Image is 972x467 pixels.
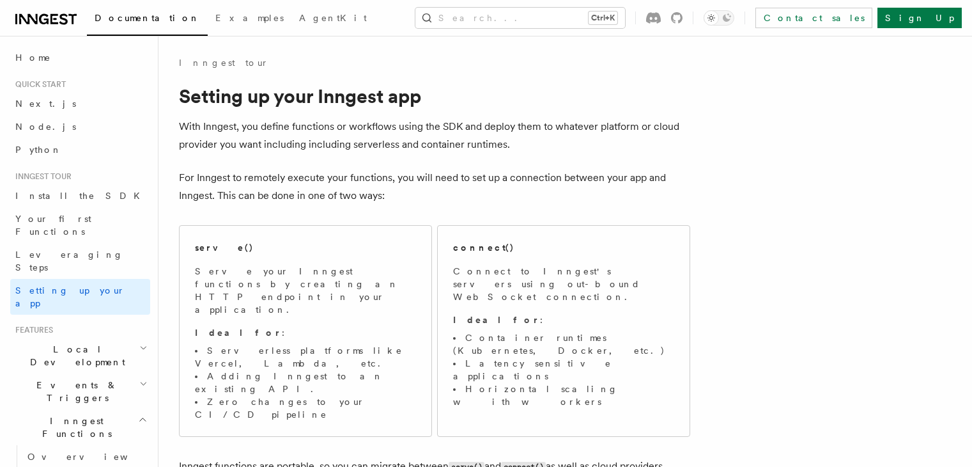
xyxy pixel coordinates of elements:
button: Toggle dark mode [704,10,734,26]
a: Leveraging Steps [10,243,150,279]
p: For Inngest to remotely execute your functions, you will need to set up a connection between your... [179,169,690,205]
p: Connect to Inngest's servers using out-bound WebSocket connection. [453,265,674,303]
span: Next.js [15,99,76,109]
button: Local Development [10,338,150,374]
span: Setting up your app [15,285,125,308]
span: Inngest Functions [10,415,138,440]
a: Inngest tour [179,56,268,69]
span: Inngest tour [10,171,72,182]
a: Node.js [10,115,150,138]
p: Serve your Inngest functions by creating an HTTP endpoint in your application. [195,265,416,316]
span: Documentation [95,13,200,23]
li: Zero changes to your CI/CD pipeline [195,395,416,421]
a: Your first Functions [10,207,150,243]
span: Install the SDK [15,191,148,201]
button: Inngest Functions [10,409,150,445]
a: serve()Serve your Inngest functions by creating an HTTP endpoint in your application.Ideal for:Se... [179,225,432,437]
h1: Setting up your Inngest app [179,84,690,107]
a: Contact sales [755,8,872,28]
a: Setting up your app [10,279,150,315]
h2: serve() [195,241,254,254]
h2: connect() [453,241,514,254]
strong: Ideal for [195,328,282,338]
li: Latency sensitive applications [453,357,674,383]
span: Quick start [10,79,66,90]
span: Node.js [15,122,76,132]
p: With Inngest, you define functions or workflows using the SDK and deploy them to whatever platfor... [179,118,690,154]
span: Your first Functions [15,214,91,237]
span: Events & Triggers [10,379,139,404]
a: Documentation [87,4,208,36]
a: Next.js [10,92,150,115]
li: Serverless platforms like Vercel, Lambda, etc. [195,344,416,370]
li: Horizontal scaling with workers [453,383,674,408]
p: : [195,326,416,339]
span: Overview [27,452,159,462]
p: : [453,313,674,326]
span: Home [15,51,51,64]
a: Sign Up [877,8,962,28]
span: Local Development [10,343,139,368]
span: Features [10,325,53,335]
a: Python [10,138,150,161]
span: Examples [215,13,284,23]
strong: Ideal for [453,315,540,325]
span: Python [15,145,62,155]
li: Container runtimes (Kubernetes, Docker, etc.) [453,331,674,357]
button: Search...Ctrl+K [415,8,625,28]
a: Install the SDK [10,184,150,207]
span: Leveraging Steps [15,249,123,273]
button: Events & Triggers [10,374,150,409]
li: Adding Inngest to an existing API. [195,370,416,395]
a: AgentKit [291,4,374,35]
span: AgentKit [299,13,367,23]
a: Examples [208,4,291,35]
a: connect()Connect to Inngest's servers using out-bound WebSocket connection.Ideal for:Container ru... [437,225,690,437]
a: Home [10,46,150,69]
kbd: Ctrl+K [589,12,617,24]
